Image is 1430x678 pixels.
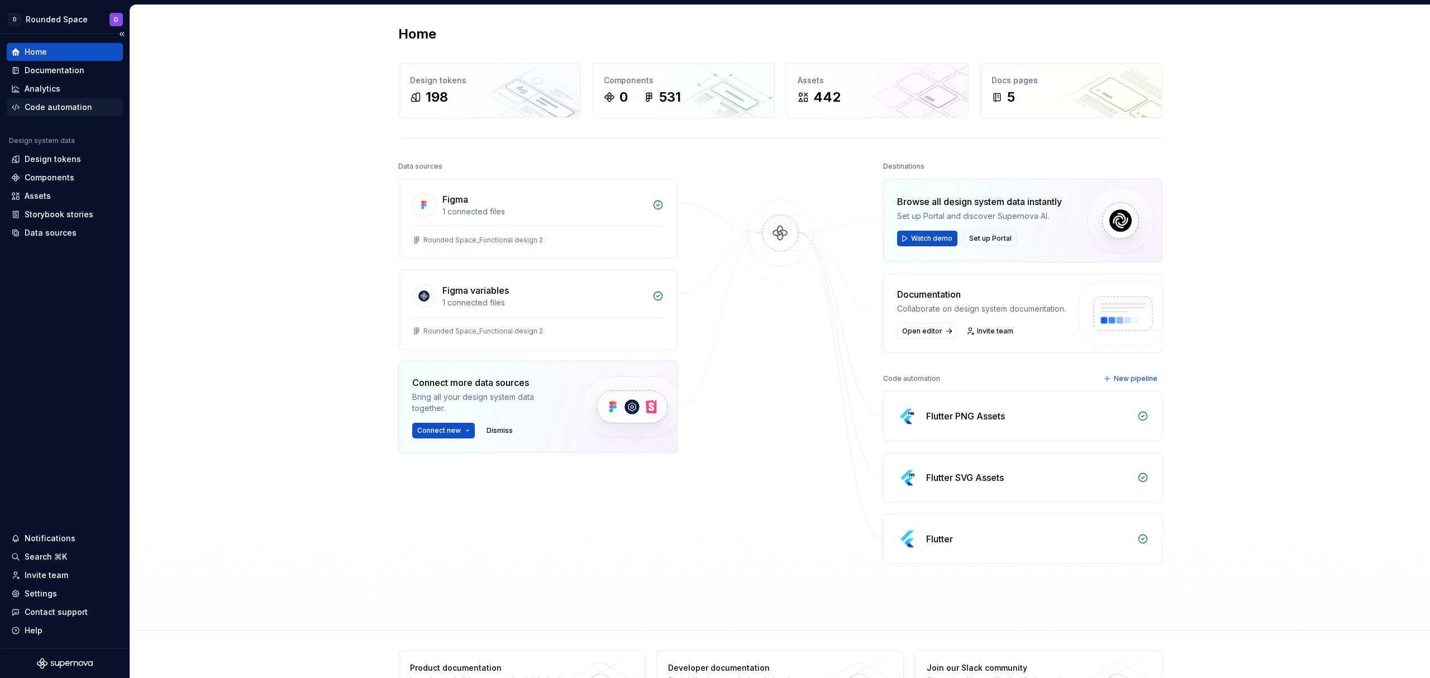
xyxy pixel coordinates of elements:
div: 531 [659,88,681,106]
a: Components0531 [592,63,775,118]
button: Dismiss [482,423,518,438]
div: Docs pages [992,75,1151,86]
button: Watch demo [897,231,957,246]
div: Storybook stories [25,209,93,220]
div: Data sources [25,227,77,238]
a: Open editor [897,323,956,339]
div: Search ⌘K [25,551,67,562]
div: Design tokens [25,154,81,165]
div: Product documentation [410,662,573,674]
button: Collapse sidebar [114,26,130,42]
div: Documentation [897,288,1066,301]
div: Connect more data sources [412,376,563,389]
a: Docs pages5 [980,63,1162,118]
a: Invite team [963,323,1018,339]
div: Contact support [25,607,88,618]
span: Invite team [977,327,1013,336]
span: Dismiss [487,426,513,435]
div: Browse all design system data instantly [897,195,1062,208]
div: 1 connected files [442,206,646,217]
div: 1 connected files [442,297,646,308]
button: New pipeline [1100,371,1162,386]
div: Join our Slack community [927,662,1089,674]
div: Rounded Space [26,14,88,25]
div: Flutter [926,532,953,546]
a: Design tokens [7,150,123,168]
div: Collaborate on design system documentation. [897,303,1066,314]
div: Home [25,46,47,58]
a: Figma variables1 connected filesRounded Space_Functional design 2 [398,270,678,350]
a: Figma1 connected filesRounded Space_Functional design 2 [398,179,678,259]
a: Documentation [7,61,123,79]
div: Components [25,172,74,183]
div: Rounded Space_Functional design 2 [423,236,543,245]
a: Settings [7,585,123,603]
div: Set up Portal and discover Supernova AI. [897,211,1062,222]
div: Design system data [9,136,75,145]
div: Bring all your design system data together. [412,391,563,414]
svg: Supernova Logo [37,658,93,669]
div: Analytics [25,83,60,94]
a: Code automation [7,98,123,116]
button: Search ⌘K [7,548,123,566]
span: New pipeline [1114,374,1157,383]
span: Connect new [417,426,461,435]
a: Invite team [7,566,123,584]
div: Figma [442,193,468,206]
div: 0 [619,88,628,106]
div: Developer documentation [668,662,831,674]
span: Watch demo [911,234,952,243]
div: Components [604,75,763,86]
a: Data sources [7,224,123,242]
a: Components [7,169,123,187]
a: Assets [7,187,123,205]
div: D [8,13,21,26]
div: Help [25,625,42,636]
span: Open editor [902,327,942,336]
button: Notifications [7,529,123,547]
a: Design tokens198 [398,63,581,118]
div: D [114,15,118,24]
div: Data sources [398,159,442,174]
button: DRounded SpaceD [2,7,127,31]
span: Set up Portal [969,234,1012,243]
button: Set up Portal [964,231,1017,246]
h2: Home [398,25,436,43]
button: Connect new [412,423,475,438]
button: Help [7,622,123,639]
div: Code automation [25,102,92,113]
a: Home [7,43,123,61]
a: Analytics [7,80,123,98]
button: Contact support [7,603,123,621]
div: Destinations [883,159,924,174]
div: 442 [813,88,841,106]
div: Invite team [25,570,68,581]
div: Assets [25,190,51,202]
div: Rounded Space_Functional design 2 [423,327,543,336]
a: Assets442 [786,63,969,118]
div: Figma variables [442,284,509,297]
div: Flutter PNG Assets [926,409,1005,423]
div: 198 [426,88,448,106]
div: Documentation [25,65,84,76]
div: Settings [25,588,57,599]
div: Design tokens [410,75,569,86]
div: Code automation [883,371,940,386]
div: 5 [1007,88,1015,106]
div: Assets [798,75,957,86]
div: Flutter SVG Assets [926,471,1004,484]
div: Notifications [25,533,75,544]
a: Storybook stories [7,206,123,223]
